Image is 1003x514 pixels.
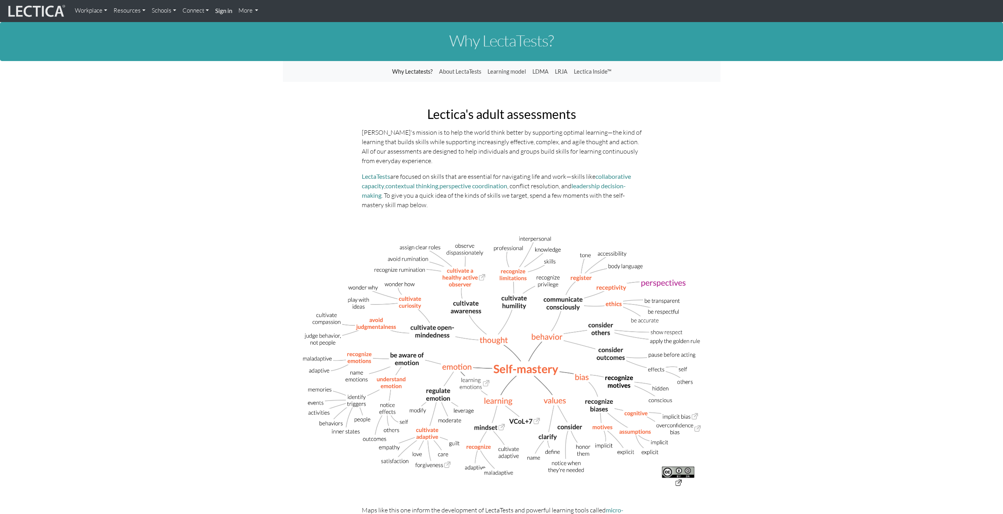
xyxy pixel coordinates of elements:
[283,32,720,49] h1: Why LectaTests?
[110,3,149,19] a: Resources
[215,7,232,14] strong: Sign in
[529,64,552,79] a: LDMA
[362,182,626,199] a: leadership decision-making
[484,64,529,79] a: Learning model
[385,182,438,189] a: contextual thinking
[149,3,179,19] a: Schools
[212,3,235,19] a: Sign in
[179,3,212,19] a: Connect
[389,64,436,79] a: Why Lectatests?
[289,222,715,499] img: self-mastery skill map
[362,173,390,180] a: LectaTests
[439,182,507,189] a: perspective coordination
[436,64,484,79] a: About LectaTests
[571,64,614,79] a: Lectica Inside™
[362,107,642,121] h2: Lectica's adult assessments
[235,3,262,19] a: More
[362,128,642,165] p: [PERSON_NAME]'s mission is to help the world think better by supporting optimal learning—the kind...
[552,64,571,79] a: LRJA
[6,4,65,19] img: lecticalive
[72,3,110,19] a: Workplace
[362,173,631,189] a: collaborative capacity
[362,172,642,210] p: are focused on skills that are essential for navigating life and work—skills like , , , conflict ...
